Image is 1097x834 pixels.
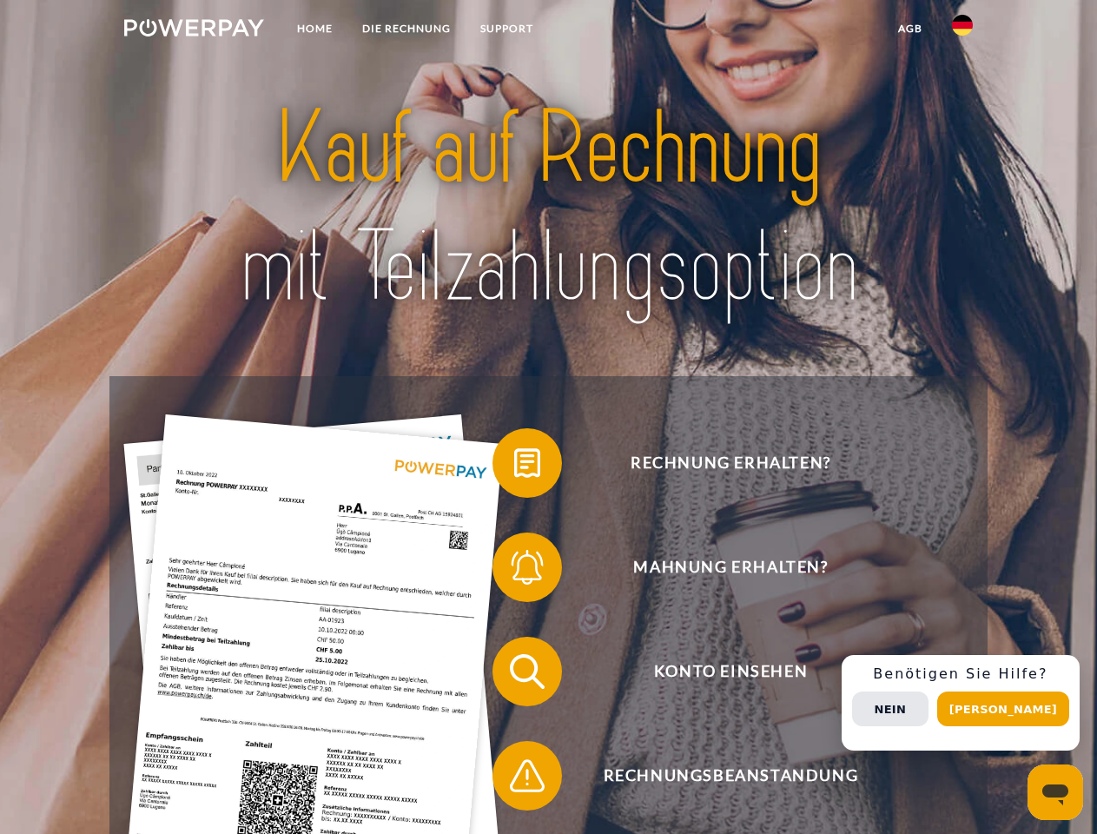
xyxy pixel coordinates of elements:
button: Rechnung erhalten? [492,428,944,498]
img: qb_bill.svg [506,441,549,485]
h3: Benötigen Sie Hilfe? [852,665,1069,683]
img: qb_warning.svg [506,754,549,798]
button: Nein [852,692,928,726]
span: Mahnung erhalten? [518,533,943,602]
button: Konto einsehen [492,637,944,706]
img: qb_search.svg [506,650,549,693]
span: Rechnungsbeanstandung [518,741,943,811]
img: title-powerpay_de.svg [166,83,931,333]
button: [PERSON_NAME] [937,692,1069,726]
img: de [952,15,973,36]
a: agb [883,13,937,44]
iframe: Schaltfläche zum Öffnen des Messaging-Fensters [1028,764,1083,820]
a: SUPPORT [466,13,548,44]
span: Konto einsehen [518,637,943,706]
img: logo-powerpay-white.svg [124,19,264,36]
span: Rechnung erhalten? [518,428,943,498]
a: Home [282,13,347,44]
a: DIE RECHNUNG [347,13,466,44]
button: Mahnung erhalten? [492,533,944,602]
div: Schnellhilfe [842,655,1080,751]
img: qb_bell.svg [506,546,549,589]
button: Rechnungsbeanstandung [492,741,944,811]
